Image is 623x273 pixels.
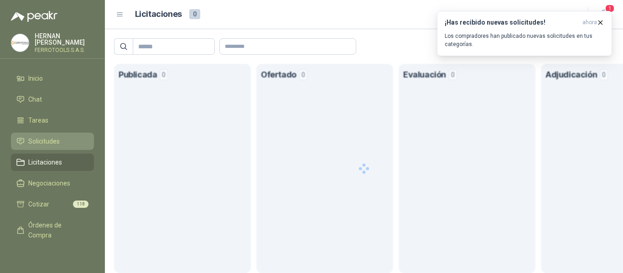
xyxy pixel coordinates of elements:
[437,11,612,56] button: ¡Has recibido nuevas solicitudes!ahora Los compradores han publicado nuevas solicitudes en tus ca...
[28,136,60,146] span: Solicitudes
[11,154,94,171] a: Licitaciones
[28,94,42,104] span: Chat
[189,9,200,19] span: 0
[11,247,94,265] a: Remisiones
[11,34,29,52] img: Company Logo
[28,73,43,83] span: Inicio
[11,91,94,108] a: Chat
[596,6,612,23] button: 1
[11,216,94,244] a: Órdenes de Compra
[28,178,70,188] span: Negociaciones
[28,199,49,209] span: Cotizar
[35,33,94,46] p: HERNAN [PERSON_NAME]
[11,70,94,87] a: Inicio
[582,19,597,26] span: ahora
[35,47,94,53] p: FERROTOOLS S.A.S.
[73,201,88,208] span: 118
[28,157,62,167] span: Licitaciones
[135,8,182,21] h1: Licitaciones
[28,115,48,125] span: Tareas
[11,11,57,22] img: Logo peakr
[11,175,94,192] a: Negociaciones
[11,112,94,129] a: Tareas
[11,196,94,213] a: Cotizar118
[445,32,604,48] p: Los compradores han publicado nuevas solicitudes en tus categorías.
[11,133,94,150] a: Solicitudes
[445,19,579,26] h3: ¡Has recibido nuevas solicitudes!
[605,4,615,13] span: 1
[28,220,85,240] span: Órdenes de Compra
